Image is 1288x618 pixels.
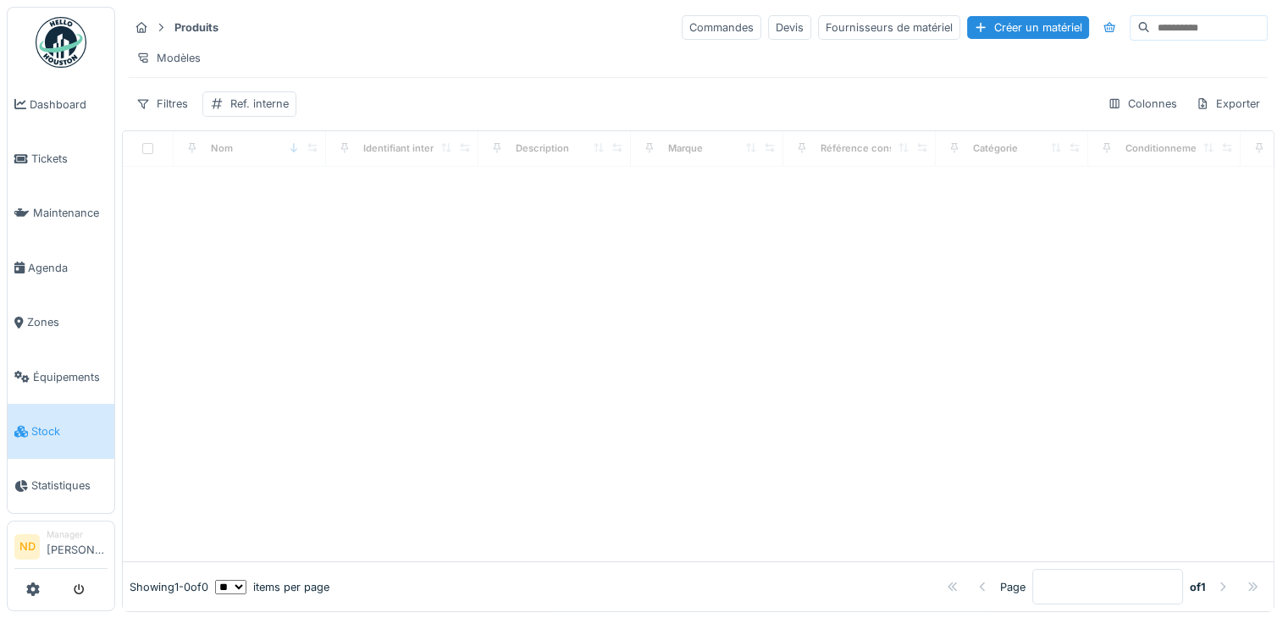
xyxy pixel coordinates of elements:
[31,423,108,439] span: Stock
[1000,579,1025,595] div: Page
[129,46,208,70] div: Modèles
[8,295,114,350] a: Zones
[973,141,1018,156] div: Catégorie
[8,459,114,513] a: Statistiques
[31,477,108,494] span: Statistiques
[821,141,931,156] div: Référence constructeur
[682,15,761,40] div: Commandes
[8,186,114,240] a: Maintenance
[33,369,108,385] span: Équipements
[33,205,108,221] span: Maintenance
[129,91,196,116] div: Filtres
[8,77,114,131] a: Dashboard
[215,579,329,595] div: items per page
[47,528,108,541] div: Manager
[168,19,225,36] strong: Produits
[8,240,114,295] a: Agenda
[31,151,108,167] span: Tickets
[1125,141,1206,156] div: Conditionnement
[967,16,1089,39] div: Créer un matériel
[14,528,108,569] a: ND Manager[PERSON_NAME]
[818,15,960,40] div: Fournisseurs de matériel
[211,141,233,156] div: Nom
[28,260,108,276] span: Agenda
[130,579,208,595] div: Showing 1 - 0 of 0
[363,141,445,156] div: Identifiant interne
[36,17,86,68] img: Badge_color-CXgf-gQk.svg
[27,314,108,330] span: Zones
[8,131,114,185] a: Tickets
[8,404,114,458] a: Stock
[47,528,108,565] li: [PERSON_NAME]
[1190,579,1206,595] strong: of 1
[516,141,569,156] div: Description
[1100,91,1185,116] div: Colonnes
[30,97,108,113] span: Dashboard
[14,534,40,560] li: ND
[230,96,289,112] div: Ref. interne
[1188,91,1268,116] div: Exporter
[668,141,703,156] div: Marque
[768,15,811,40] div: Devis
[8,350,114,404] a: Équipements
